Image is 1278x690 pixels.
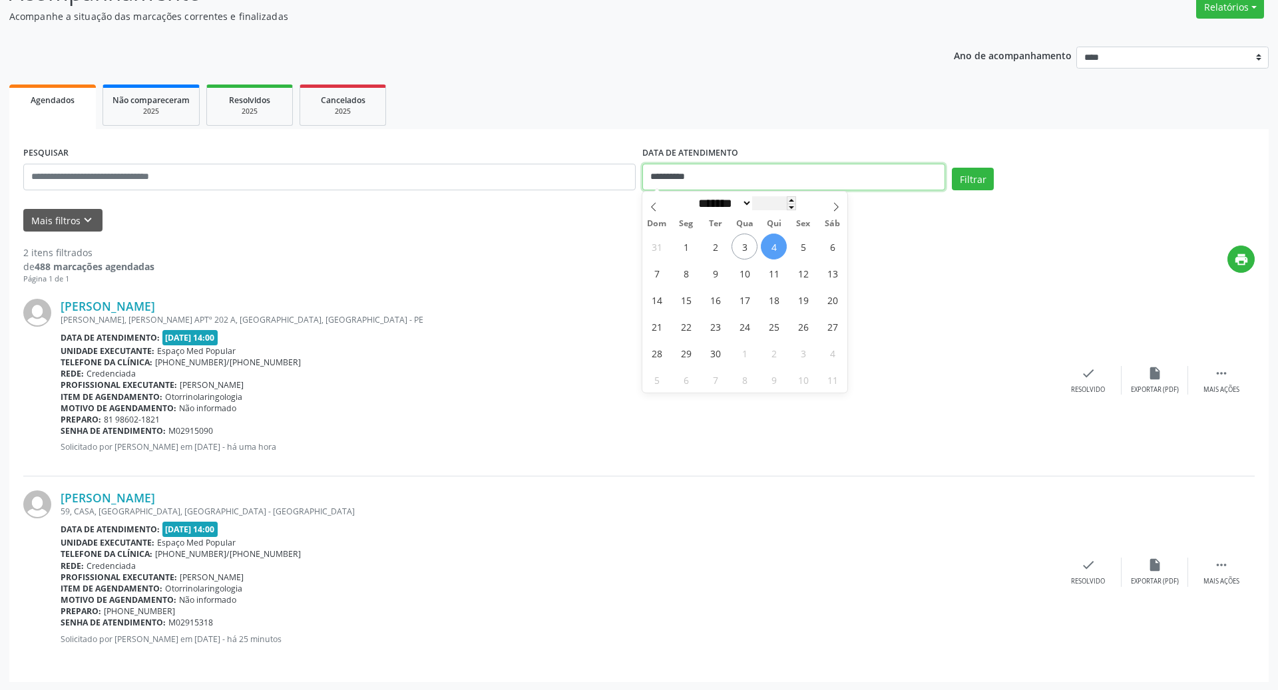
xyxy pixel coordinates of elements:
[155,548,301,560] span: [PHONE_NUMBER]/[PHONE_NUMBER]
[168,425,213,436] span: M02915090
[952,168,994,190] button: Filtrar
[790,340,816,366] span: Outubro 3, 2025
[23,209,103,232] button: Mais filtroskeyboard_arrow_down
[155,357,301,368] span: [PHONE_NUMBER]/[PHONE_NUMBER]
[23,246,154,259] div: 2 itens filtrados
[761,340,787,366] span: Outubro 2, 2025
[819,367,845,393] span: Outubro 11, 2025
[61,537,154,548] b: Unidade executante:
[759,220,789,228] span: Qui
[61,605,101,617] b: Preparo:
[732,340,757,366] span: Outubro 1, 2025
[180,572,244,583] span: [PERSON_NAME]
[761,367,787,393] span: Outubro 9, 2025
[732,234,757,259] span: Setembro 3, 2025
[818,220,847,228] span: Sáb
[702,234,728,259] span: Setembro 2, 2025
[819,234,845,259] span: Setembro 6, 2025
[673,367,699,393] span: Outubro 6, 2025
[644,234,670,259] span: Agosto 31, 2025
[104,414,160,425] span: 81 98602-1821
[673,340,699,366] span: Setembro 29, 2025
[702,313,728,339] span: Setembro 23, 2025
[165,583,242,594] span: Otorrinolaringologia
[87,560,136,572] span: Credenciada
[23,259,154,273] div: de
[157,345,236,357] span: Espaço Med Popular
[819,313,845,339] span: Setembro 27, 2025
[642,143,738,164] label: DATA DE ATENDIMENTO
[790,234,816,259] span: Setembro 5, 2025
[1214,558,1229,572] i: 
[702,260,728,286] span: Setembro 9, 2025
[790,367,816,393] span: Outubro 10, 2025
[9,9,891,23] p: Acompanhe a situação das marcações correntes e finalizadas
[1227,246,1255,273] button: print
[162,330,218,345] span: [DATE] 14:00
[1131,577,1179,586] div: Exportar (PDF)
[61,391,162,403] b: Item de agendamento:
[1203,385,1239,395] div: Mais ações
[673,260,699,286] span: Setembro 8, 2025
[61,548,152,560] b: Telefone da clínica:
[1148,558,1162,572] i: insert_drive_file
[61,583,162,594] b: Item de agendamento:
[112,106,190,116] div: 2025
[752,196,796,210] input: Year
[1234,252,1249,267] i: print
[165,391,242,403] span: Otorrinolaringologia
[732,313,757,339] span: Setembro 24, 2025
[61,490,155,505] a: [PERSON_NAME]
[87,368,136,379] span: Credenciada
[1203,577,1239,586] div: Mais ações
[61,617,166,628] b: Senha de atendimento:
[168,617,213,628] span: M02915318
[229,94,270,106] span: Resolvidos
[644,367,670,393] span: Outubro 5, 2025
[819,260,845,286] span: Setembro 13, 2025
[61,572,177,583] b: Profissional executante:
[61,332,160,343] b: Data de atendimento:
[694,196,752,210] select: Month
[1214,366,1229,381] i: 
[61,403,176,414] b: Motivo de agendamento:
[321,94,365,106] span: Cancelados
[673,287,699,313] span: Setembro 15, 2025
[61,560,84,572] b: Rede:
[789,220,818,228] span: Sex
[31,94,75,106] span: Agendados
[644,340,670,366] span: Setembro 28, 2025
[61,368,84,379] b: Rede:
[216,106,283,116] div: 2025
[702,340,728,366] span: Setembro 30, 2025
[732,260,757,286] span: Setembro 10, 2025
[61,299,155,313] a: [PERSON_NAME]
[179,403,236,414] span: Não informado
[642,220,672,228] span: Dom
[732,287,757,313] span: Setembro 17, 2025
[644,287,670,313] span: Setembro 14, 2025
[644,260,670,286] span: Setembro 7, 2025
[673,313,699,339] span: Setembro 22, 2025
[819,287,845,313] span: Setembro 20, 2025
[790,260,816,286] span: Setembro 12, 2025
[732,367,757,393] span: Outubro 8, 2025
[730,220,759,228] span: Qua
[761,234,787,259] span: Setembro 4, 2025
[1071,385,1105,395] div: Resolvido
[61,594,176,605] b: Motivo de agendamento:
[23,273,154,285] div: Página 1 de 1
[310,106,376,116] div: 2025
[673,234,699,259] span: Setembro 1, 2025
[157,537,236,548] span: Espaço Med Popular
[23,143,69,164] label: PESQUISAR
[819,340,845,366] span: Outubro 4, 2025
[702,287,728,313] span: Setembro 16, 2025
[35,260,154,273] strong: 488 marcações agendadas
[761,260,787,286] span: Setembro 11, 2025
[672,220,701,228] span: Seg
[761,287,787,313] span: Setembro 18, 2025
[701,220,730,228] span: Ter
[1148,366,1162,381] i: insert_drive_file
[1081,558,1096,572] i: check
